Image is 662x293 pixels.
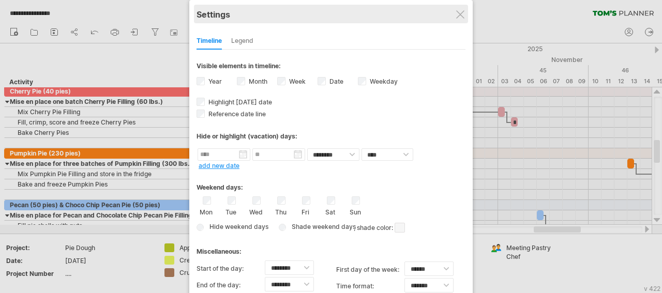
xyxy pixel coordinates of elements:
label: Wed [249,206,262,216]
span: Highlight [DATE] date [206,98,272,106]
div: Settings [197,5,465,23]
div: Timeline [197,33,222,50]
label: Week [287,78,306,85]
label: Sat [324,206,337,216]
span: , shade color: [354,222,405,234]
a: add new date [199,162,239,169]
label: Start of the day: [197,260,265,277]
label: Sun [349,206,362,216]
span: Hide weekend days [206,223,268,230]
label: Fri [299,206,312,216]
label: Thu [274,206,287,216]
span: Reference date line [206,110,266,118]
label: first day of the week: [336,261,404,278]
div: Visible elements in timeline: [197,62,465,73]
label: Date [327,78,343,85]
label: Tue [224,206,237,216]
label: Month [247,78,267,85]
span: click here to change the shade color [395,223,405,233]
div: Legend [231,33,253,50]
div: Weekend days: [197,174,465,194]
label: Weekday [368,78,398,85]
label: Mon [200,206,213,216]
div: Hide or highlight (vacation) days: [197,132,465,140]
span: Shade weekend days [288,223,356,230]
label: Year [206,78,222,85]
div: Miscellaneous: [197,238,465,258]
